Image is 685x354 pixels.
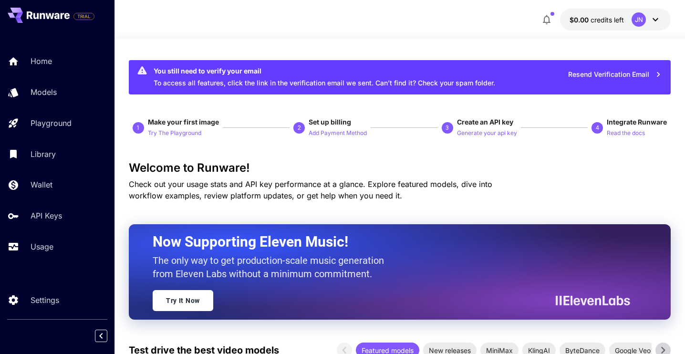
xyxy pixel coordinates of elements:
span: Add your payment card to enable full platform functionality. [73,10,94,22]
p: 1 [136,124,140,132]
span: Set up billing [309,118,351,126]
p: Playground [31,117,72,129]
p: Read the docs [607,129,645,138]
p: The only way to get production-scale music generation from Eleven Labs without a minimum commitment. [153,254,391,281]
p: API Keys [31,210,62,221]
button: $0.00JN [560,9,671,31]
div: Collapse sidebar [102,327,114,344]
p: Settings [31,294,59,306]
p: 3 [446,124,449,132]
button: Collapse sidebar [95,330,107,342]
button: Generate your api key [457,127,517,138]
span: credits left [591,16,624,24]
button: Read the docs [607,127,645,138]
p: Add Payment Method [309,129,367,138]
div: $0.00 [570,15,624,25]
span: Check out your usage stats and API key performance at a glance. Explore featured models, dive int... [129,179,492,200]
div: JN [632,12,646,27]
span: Integrate Runware [607,118,667,126]
p: Try The Playground [148,129,201,138]
button: Resend Verification Email [563,65,667,84]
p: Wallet [31,179,52,190]
span: $0.00 [570,16,591,24]
h2: Now Supporting Eleven Music! [153,233,623,251]
button: Try The Playground [148,127,201,138]
h3: Welcome to Runware! [129,161,671,175]
span: TRIAL [74,13,94,20]
p: Library [31,148,56,160]
p: Models [31,86,57,98]
p: Generate your api key [457,129,517,138]
p: 4 [596,124,599,132]
a: Try It Now [153,290,213,311]
p: Usage [31,241,53,252]
div: You still need to verify your email [154,66,495,76]
span: Create an API key [457,118,513,126]
button: Add Payment Method [309,127,367,138]
div: To access all features, click the link in the verification email we sent. Can’t find it? Check yo... [154,63,495,92]
p: 2 [298,124,301,132]
p: Home [31,55,52,67]
span: Make your first image [148,118,219,126]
